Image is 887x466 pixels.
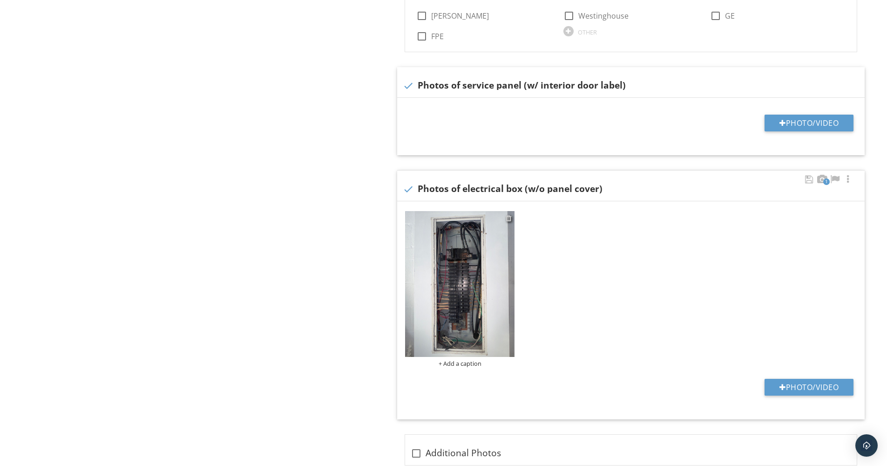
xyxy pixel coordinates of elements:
div: Open Intercom Messenger [855,434,878,457]
label: Westinghouse [578,11,629,21]
label: [PERSON_NAME] [431,11,489,21]
span: 1 [823,178,830,185]
img: data [405,211,515,357]
div: OTHER [578,28,597,36]
div: + Add a caption [405,360,515,367]
button: Photo/Video [765,379,853,396]
label: GE [725,11,735,21]
button: Photo/Video [765,115,853,131]
label: FPE [431,32,444,41]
